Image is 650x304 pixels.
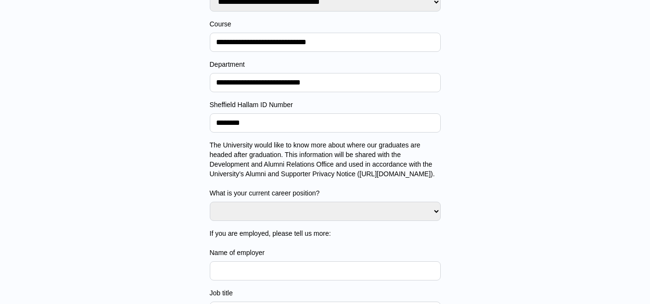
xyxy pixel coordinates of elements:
[210,60,441,69] label: Department
[210,140,441,198] label: The University would like to know more about where our graduates are headed after graduation. Thi...
[210,100,441,109] label: Sheffield Hallam ID Number
[210,229,441,257] label: If you are employed, please tell us more: Name of employer
[210,288,441,298] label: Job title
[210,19,441,29] label: Course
